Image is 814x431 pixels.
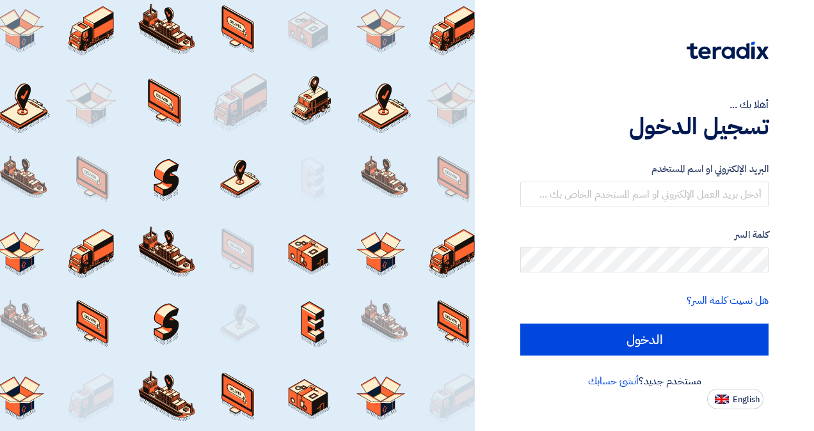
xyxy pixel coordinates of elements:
button: English [707,389,763,409]
img: en-US.png [715,395,729,404]
span: English [733,395,760,404]
label: البريد الإلكتروني او اسم المستخدم [520,162,769,176]
div: أهلا بك ... [520,97,769,113]
input: أدخل بريد العمل الإلكتروني او اسم المستخدم الخاص بك ... [520,182,769,207]
img: Teradix logo [687,42,769,59]
a: أنشئ حسابك [588,373,639,389]
a: هل نسيت كلمة السر؟ [687,293,769,308]
h1: تسجيل الدخول [520,113,769,141]
label: كلمة السر [520,228,769,242]
div: مستخدم جديد؟ [520,373,769,389]
input: الدخول [520,324,769,356]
